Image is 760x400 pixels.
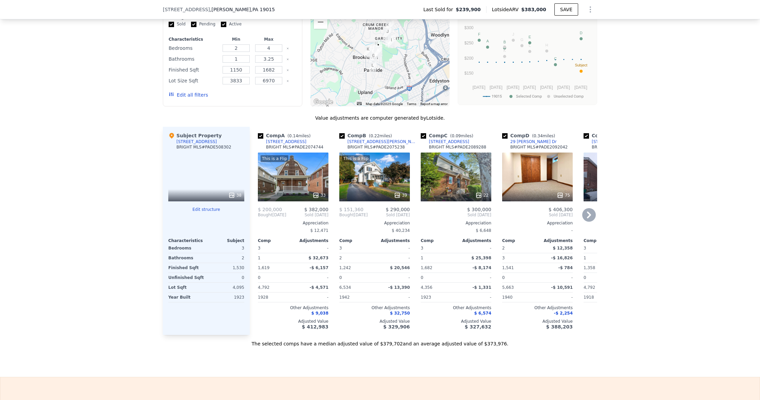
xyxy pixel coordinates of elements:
span: $ 151,360 [339,207,363,212]
span: 4,792 [258,285,269,290]
span: $239,900 [456,6,481,13]
div: - [294,273,328,282]
div: 1,530 [208,263,244,273]
span: Map data ©2025 Google [366,102,403,106]
div: 1 [584,253,617,263]
input: Sold [169,22,174,27]
span: Bought [258,212,272,218]
button: Clear [286,80,289,82]
span: 4,356 [421,285,432,290]
div: - [539,293,573,302]
div: 3 [208,243,244,253]
div: 1923 [421,293,455,302]
div: - [457,293,491,302]
span: 1,541 [502,265,514,270]
span: -$ 8,174 [473,265,491,270]
text: C [554,57,557,61]
div: [DATE] [339,212,368,218]
div: This is a Flip [342,155,370,162]
div: BRIGHT MLS # PADE2075238 [347,144,405,150]
span: ( miles) [448,134,476,138]
span: 0 [502,275,505,280]
div: Lot Size Sqft [169,76,218,85]
div: - [376,293,410,302]
button: Keyboard shortcuts [357,102,362,105]
div: - [376,253,410,263]
div: Other Adjustments [421,305,491,311]
text: G [520,38,524,42]
text: E [529,35,531,39]
div: Comp C [421,132,476,139]
a: Terms (opens in new tab) [407,102,416,106]
span: Bought [339,212,354,218]
div: Appreciation [502,220,573,226]
span: [STREET_ADDRESS] [163,6,210,13]
div: 2 [339,253,373,263]
button: Clear [286,58,289,61]
div: Other Adjustments [258,305,328,311]
div: [STREET_ADDRESS] [176,139,217,144]
div: - [539,273,573,282]
div: 245 E Roland Rd [373,40,380,52]
span: , PA 19015 [251,7,275,12]
span: $ 327,632 [465,324,491,329]
text: I [504,39,505,43]
div: Unfinished Sqft [168,273,205,282]
div: 22 [475,192,489,199]
div: Bathrooms [169,54,218,64]
span: Sold [DATE] [421,212,491,218]
span: 0 [584,275,586,280]
div: 4,095 [208,283,244,292]
div: 3 [502,253,536,263]
span: 6,534 [339,285,351,290]
text: $200 [464,56,474,61]
span: 1,358 [584,265,595,270]
text: [DATE] [557,85,570,90]
span: $ 290,000 [386,207,410,212]
img: Google [312,98,335,106]
div: 2 [208,253,244,263]
text: $150 [464,71,474,76]
span: -$ 6,157 [310,265,328,270]
label: Active [221,21,242,27]
span: 0 [258,275,261,280]
label: Sold [169,21,186,27]
span: $ 25,398 [471,256,491,260]
span: -$ 1,331 [473,285,491,290]
div: - [502,226,573,235]
span: -$ 2,254 [554,311,573,316]
div: Comp [339,238,375,243]
input: Pending [191,22,196,27]
span: , [PERSON_NAME] [210,6,275,13]
div: Comp B [339,132,395,139]
span: $ 6,648 [476,228,491,233]
div: Min [221,37,251,42]
span: 1,682 [421,265,432,270]
div: Comp D [502,132,558,139]
div: Other Adjustments [584,305,654,311]
input: Active [221,22,226,27]
span: 3 [339,246,342,251]
text: Subject [575,63,587,67]
div: - [294,293,328,302]
svg: A chart. [462,19,593,103]
div: 1 [258,253,292,263]
span: 0.22 [370,134,380,138]
span: 3 [421,246,423,251]
span: 5,663 [502,285,514,290]
span: $ 329,906 [383,324,410,329]
text: H [546,43,548,47]
div: 207 Willow Rd [386,20,394,32]
text: [DATE] [507,85,519,90]
text: L [529,43,531,47]
div: 1923 [208,293,244,302]
span: -$ 16,826 [551,256,573,260]
span: 0.34 [534,134,543,138]
div: Adjustments [293,238,328,243]
div: Max [254,37,284,42]
a: [STREET_ADDRESS] [258,139,306,144]
span: -$ 4,571 [310,285,328,290]
div: Comp [421,238,456,243]
div: Adjusted Value [258,319,328,324]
